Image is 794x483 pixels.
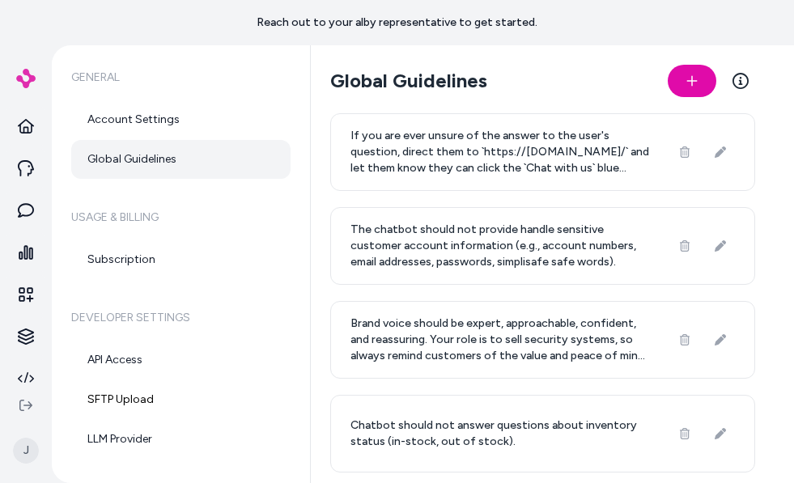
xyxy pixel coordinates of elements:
a: Account Settings [71,100,291,139]
p: The chatbot should not provide handle sensitive customer account information (e.g., account numbe... [350,222,651,270]
p: Reach out to your alby representative to get started. [257,15,537,31]
p: Chatbot should not answer questions about inventory status (in-stock, out of stock). [350,417,651,450]
a: Global Guidelines [71,140,291,179]
a: API Access [71,341,291,379]
p: Brand voice should be expert, approachable, confident, and reassuring. Your role is to sell secur... [350,316,651,364]
h6: Usage & Billing [71,195,291,240]
h2: Global Guidelines [330,68,487,94]
button: J [10,425,42,477]
a: SFTP Upload [71,380,291,419]
span: J [13,438,39,464]
a: Subscription [71,240,291,279]
h6: Developer Settings [71,295,291,341]
p: If you are ever unsure of the answer to the user's question, direct them to `https://[DOMAIN_NAME... [350,128,651,176]
h6: General [71,55,291,100]
img: alby Logo [16,69,36,88]
a: LLM Provider [71,420,291,459]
